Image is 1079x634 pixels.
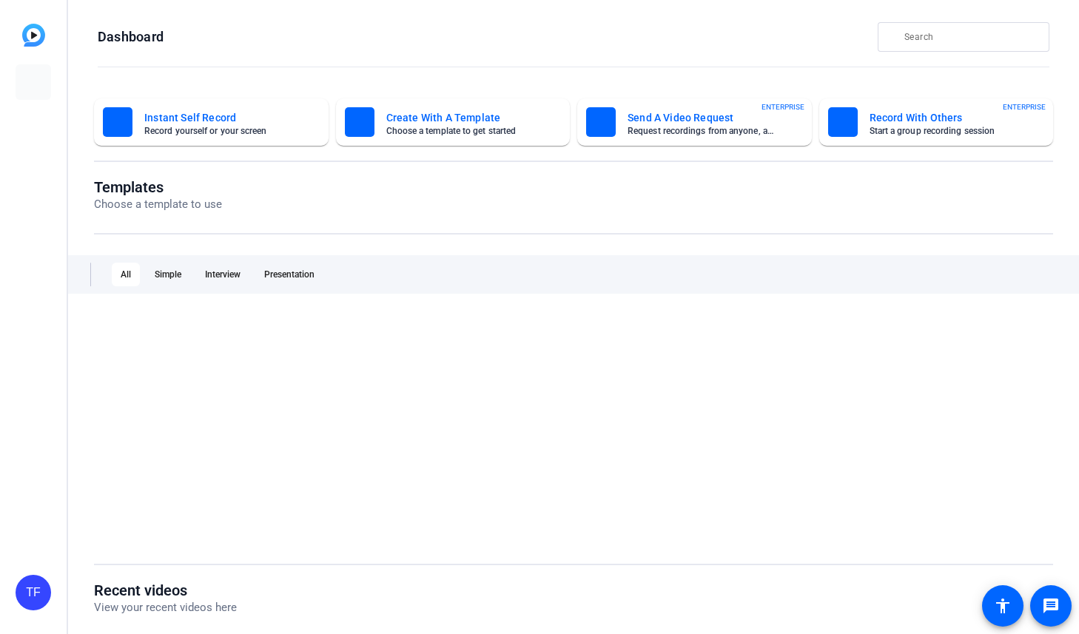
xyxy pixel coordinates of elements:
[94,599,237,616] p: View your recent videos here
[16,575,51,610] div: TF
[144,109,296,127] mat-card-title: Instant Self Record
[819,98,1054,146] button: Record With OthersStart a group recording sessionENTERPRISE
[1003,101,1046,112] span: ENTERPRISE
[628,127,779,135] mat-card-subtitle: Request recordings from anyone, anywhere
[98,28,164,46] h1: Dashboard
[870,109,1021,127] mat-card-title: Record With Others
[146,263,190,286] div: Simple
[94,196,222,213] p: Choose a template to use
[144,127,296,135] mat-card-subtitle: Record yourself or your screen
[386,127,538,135] mat-card-subtitle: Choose a template to get started
[577,98,812,146] button: Send A Video RequestRequest recordings from anyone, anywhereENTERPRISE
[22,24,45,47] img: blue-gradient.svg
[94,178,222,196] h1: Templates
[904,28,1038,46] input: Search
[336,98,571,146] button: Create With A TemplateChoose a template to get started
[94,98,329,146] button: Instant Self RecordRecord yourself or your screen
[386,109,538,127] mat-card-title: Create With A Template
[1042,597,1060,615] mat-icon: message
[628,109,779,127] mat-card-title: Send A Video Request
[196,263,249,286] div: Interview
[762,101,804,112] span: ENTERPRISE
[112,263,140,286] div: All
[994,597,1012,615] mat-icon: accessibility
[94,581,237,599] h1: Recent videos
[255,263,323,286] div: Presentation
[870,127,1021,135] mat-card-subtitle: Start a group recording session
